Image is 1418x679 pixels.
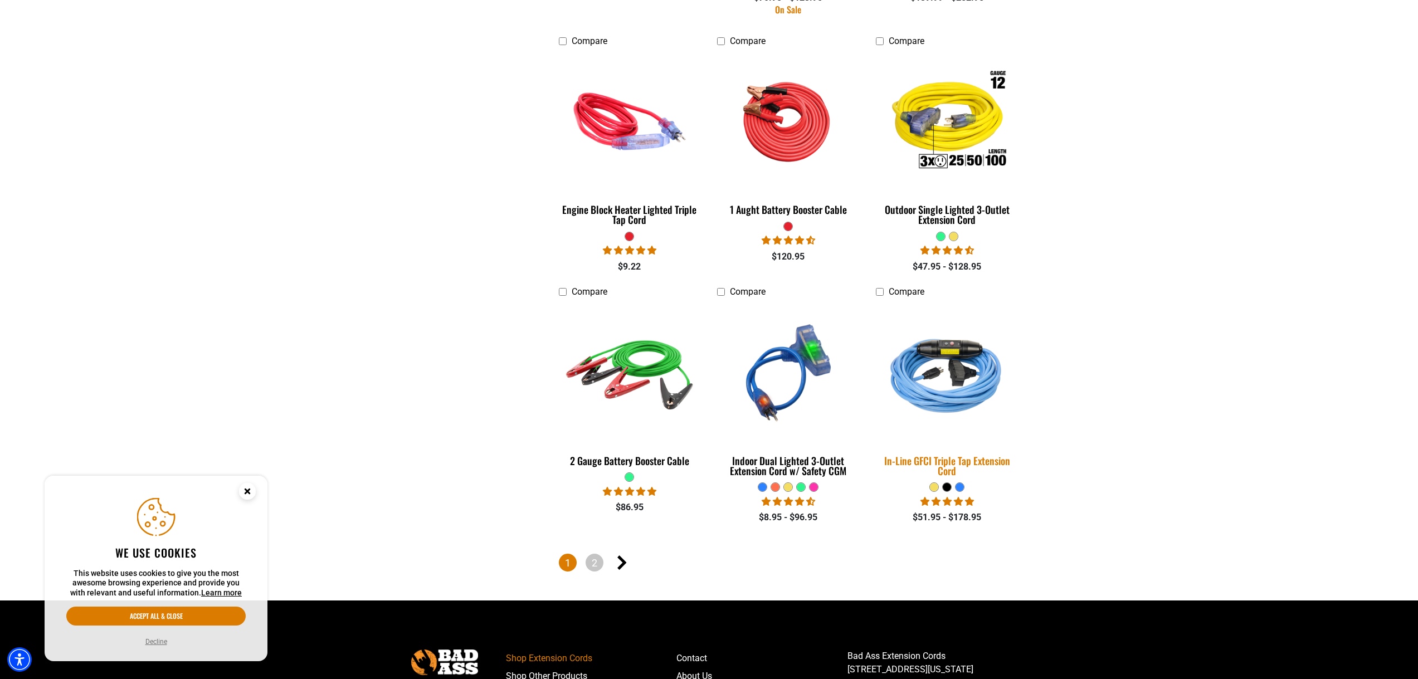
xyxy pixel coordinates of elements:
div: $86.95 [559,501,701,514]
div: In-Line GFCI Triple Tap Extension Cord [876,456,1018,476]
span: Compare [730,286,766,297]
aside: Cookie Consent [45,476,267,662]
a: Next page [612,554,630,571]
a: Page 2 [586,554,603,571]
a: Outdoor Single Lighted 3-Outlet Extension Cord Outdoor Single Lighted 3-Outlet Extension Cord [876,52,1018,231]
img: Bad Ass Extension Cords [411,649,478,675]
a: Light Blue In-Line GFCI Triple Tap Extension Cord [876,303,1018,482]
a: features 1 Aught Battery Booster Cable [717,52,859,221]
div: $47.95 - $128.95 [876,260,1018,273]
div: $51.95 - $178.95 [876,511,1018,524]
a: This website uses cookies to give you the most awesome browsing experience and provide you with r... [201,588,242,597]
a: Contact [676,649,847,667]
span: 4.33 stars [762,496,815,507]
img: features [718,57,859,185]
nav: Pagination [559,554,1019,574]
button: Close this option [227,476,267,510]
button: Accept all & close [66,607,246,626]
img: Light Blue [869,301,1025,444]
a: blue Indoor Dual Lighted 3-Outlet Extension Cord w/ Safety CGM [717,303,859,482]
span: Compare [572,286,607,297]
span: Compare [889,286,924,297]
img: Outdoor Single Lighted 3-Outlet Extension Cord [877,57,1017,185]
a: red Engine Block Heater Lighted Triple Tap Cord [559,52,701,231]
h2: We use cookies [66,545,246,560]
span: 5.00 stars [920,496,974,507]
img: green [559,309,700,437]
span: 4.64 stars [920,245,974,256]
div: On Sale [717,5,859,14]
div: $8.95 - $96.95 [717,511,859,524]
a: green 2 Gauge Battery Booster Cable [559,303,701,472]
span: 4.56 stars [762,235,815,246]
div: 2 Gauge Battery Booster Cable [559,456,701,466]
span: Page 1 [559,554,577,571]
p: This website uses cookies to give you the most awesome browsing experience and provide you with r... [66,569,246,598]
div: $9.22 [559,260,701,273]
img: red [559,57,700,185]
div: Outdoor Single Lighted 3-Outlet Extension Cord [876,204,1018,224]
span: Compare [730,36,766,46]
span: 5.00 stars [603,486,656,497]
span: Compare [889,36,924,46]
img: blue [718,309,859,437]
a: Shop Extension Cords [506,649,677,667]
div: Accessibility Menu [7,647,32,672]
div: 1 Aught Battery Booster Cable [717,204,859,214]
span: Compare [572,36,607,46]
div: $120.95 [717,250,859,263]
div: Indoor Dual Lighted 3-Outlet Extension Cord w/ Safety CGM [717,456,859,476]
button: Decline [142,636,170,647]
span: 5.00 stars [603,245,656,256]
div: Engine Block Heater Lighted Triple Tap Cord [559,204,701,224]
